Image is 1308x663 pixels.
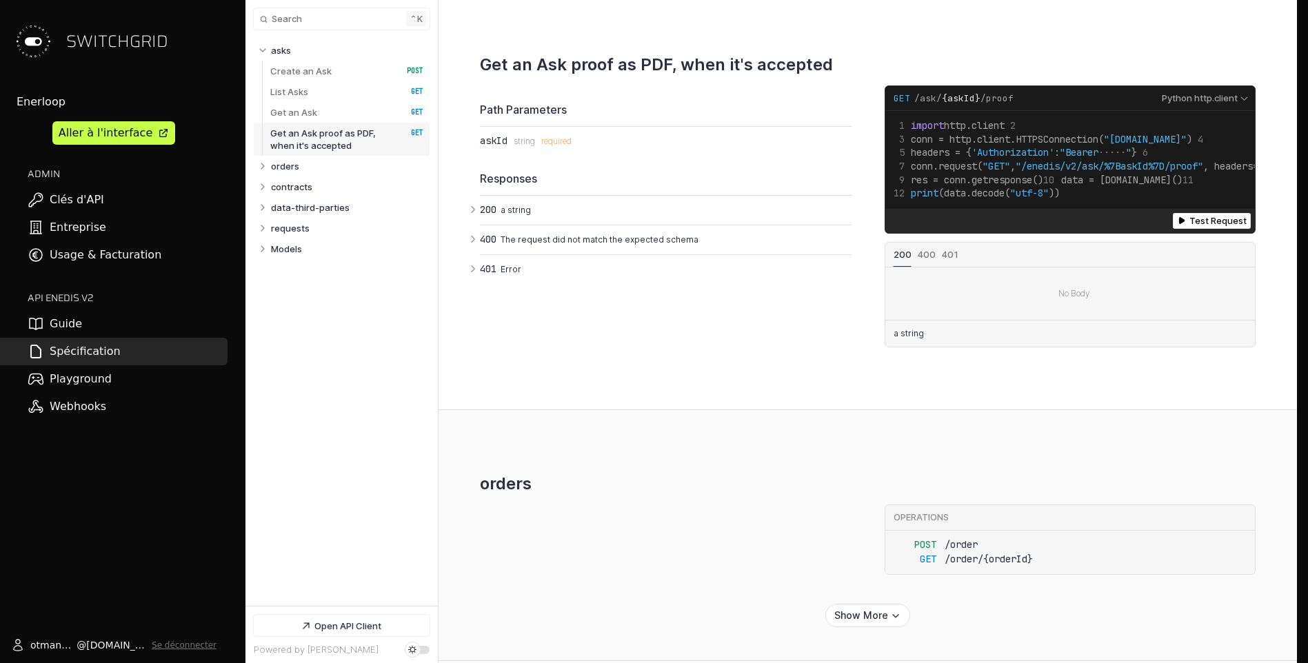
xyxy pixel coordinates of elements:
[270,102,423,123] a: Get an Ask GET
[270,65,332,77] p: Create an Ask
[271,218,424,238] a: requests
[894,249,912,260] span: 200
[945,538,987,553] span: /order
[396,128,423,138] span: GET
[501,234,847,246] p: The request did not match the expected schema
[911,187,938,199] span: print
[894,174,1044,186] span: res = conn.getresponse()
[1104,133,1187,145] span: "[DOMAIN_NAME]"
[1016,160,1203,172] span: "/enedis/v2/ask/%7BaskId%7D/proof"
[894,160,1303,172] span: conn.request( , , headers=headers)
[480,102,852,118] div: Path Parameters
[480,473,532,493] h2: orders
[270,85,308,98] p: List Asks
[942,92,980,104] em: {askId}
[911,119,944,132] span: import
[52,121,175,145] a: Aller à l'interface
[28,291,228,305] h2: API ENEDIS v2
[396,66,423,76] span: POST
[894,538,936,553] span: POST
[480,263,496,274] span: 401
[914,92,1014,105] span: /ask/ /proof
[254,644,379,655] a: Powered by [PERSON_NAME]
[1189,216,1247,226] span: Test Request
[271,176,424,197] a: contracts
[894,119,1005,132] span: http.client
[514,136,535,146] span: string
[254,615,430,636] a: Open API Client
[480,204,496,215] span: 200
[59,125,152,141] div: Aller à l'interface
[271,238,424,259] a: Models
[30,638,77,652] span: otmane.sajid
[272,14,302,24] span: Search
[918,249,936,260] span: 400
[17,94,228,110] div: Enerloop
[245,34,438,606] nav: Table of contents for Api
[77,638,86,652] span: @
[271,44,291,57] p: asks
[152,640,217,651] button: Se déconnecter
[271,243,302,255] p: Models
[11,19,55,63] img: Switchgrid Logo
[271,160,299,172] p: orders
[480,135,507,146] div: askId
[86,638,146,652] span: [DOMAIN_NAME]
[271,222,310,234] p: requests
[894,187,1060,199] span: (data.decode( ))
[1060,146,1131,159] span: "Bearer "
[270,127,392,152] p: Get an Ask proof as PDF, when it's accepted
[396,108,423,117] span: GET
[894,92,910,105] span: GET
[541,136,572,146] div: required
[480,234,496,245] span: 400
[894,552,1247,567] a: GET/order/{orderId}
[406,11,426,26] kbd: k
[1010,187,1049,199] span: "utf-8"
[894,511,1254,524] div: Operations
[480,171,852,187] div: Responses
[1043,174,1183,186] span: data = [DOMAIN_NAME]()
[885,242,1256,348] div: Example Responses
[945,552,1033,567] span: /order/{orderId}
[972,146,1054,159] span: 'Authorization'
[271,181,312,193] p: contracts
[894,133,1193,145] span: conn = http.client.HTTPSConnection( )
[410,13,417,24] span: ⌃
[894,552,936,567] span: GET
[894,146,1138,159] span: headers = { : }
[1173,213,1251,229] button: Test Request
[480,196,852,225] button: 200 a string
[480,255,852,284] button: 401 Error
[271,201,350,214] p: data-third-parties
[271,197,424,218] a: data-third-parties
[271,156,424,176] a: orders
[501,204,847,216] p: a string
[66,30,168,52] span: SWITCHGRID
[894,274,1256,313] div: No Body
[270,61,423,81] a: Create an Ask POST
[396,87,423,96] span: GET
[270,123,423,156] a: Get an Ask proof as PDF, when it's accepted GET
[983,160,1010,172] span: "GET"
[501,263,847,276] p: Error
[894,327,924,340] p: a string
[270,106,317,119] p: Get an Ask
[480,225,852,254] button: 400 The request did not match the expected schema
[885,531,1256,574] ul: orders endpoints
[271,40,424,61] a: asks
[894,538,1247,553] a: POST/order
[825,604,910,627] button: Show all orders endpoints
[408,646,416,654] div: Set dark mode
[28,167,228,181] h2: ADMIN
[942,249,958,260] span: 401
[270,81,423,102] a: List Asks GET
[480,54,833,74] h3: Get an Ask proof as PDF, when it's accepted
